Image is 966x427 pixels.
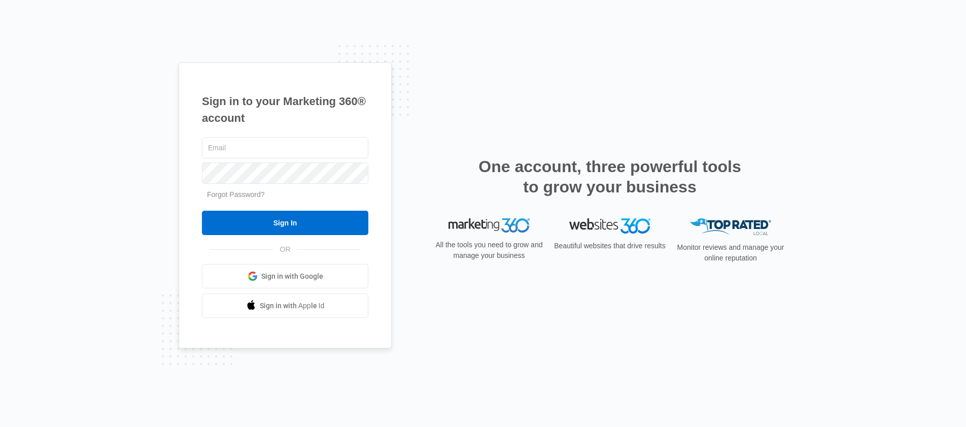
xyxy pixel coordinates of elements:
[553,241,667,251] p: Beautiful websites that drive results
[690,218,771,235] img: Top Rated Local
[202,264,368,288] a: Sign in with Google
[202,293,368,318] a: Sign in with Apple Id
[432,240,546,261] p: All the tools you need to grow and manage your business
[202,137,368,158] input: Email
[207,190,265,199] a: Forgot Password?
[202,211,368,235] input: Sign In
[674,242,787,264] p: Monitor reviews and manage your online reputation
[202,93,368,126] h1: Sign in to your Marketing 360® account
[273,244,298,255] span: OR
[448,218,530,233] img: Marketing 360
[475,156,744,197] h2: One account, three powerful tools to grow your business
[260,301,325,311] span: Sign in with Apple Id
[261,271,323,282] span: Sign in with Google
[569,218,650,233] img: Websites 360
